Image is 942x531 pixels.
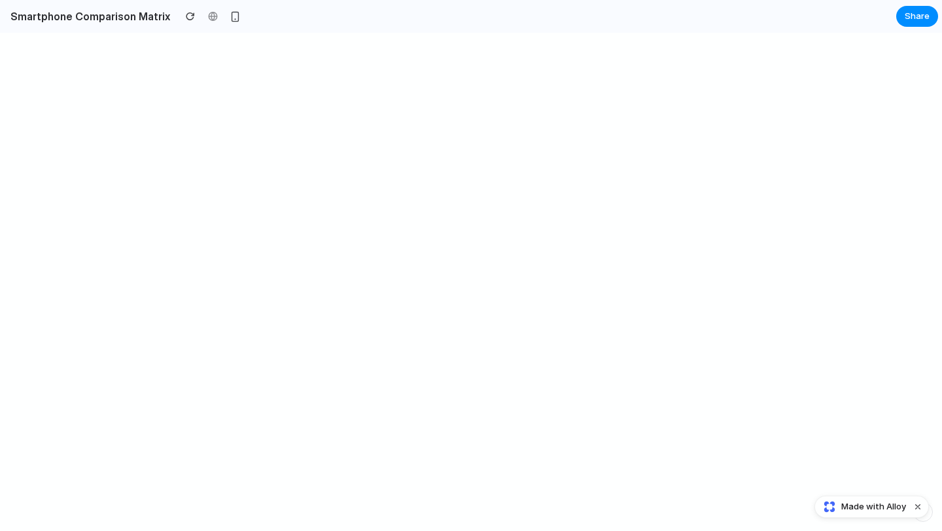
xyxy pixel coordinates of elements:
button: Share [896,6,938,27]
span: Made with Alloy [841,500,906,513]
a: Made with Alloy [815,500,907,513]
span: Share [905,10,930,23]
button: Dismiss watermark [910,499,926,515]
h2: Smartphone Comparison Matrix [5,9,170,24]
